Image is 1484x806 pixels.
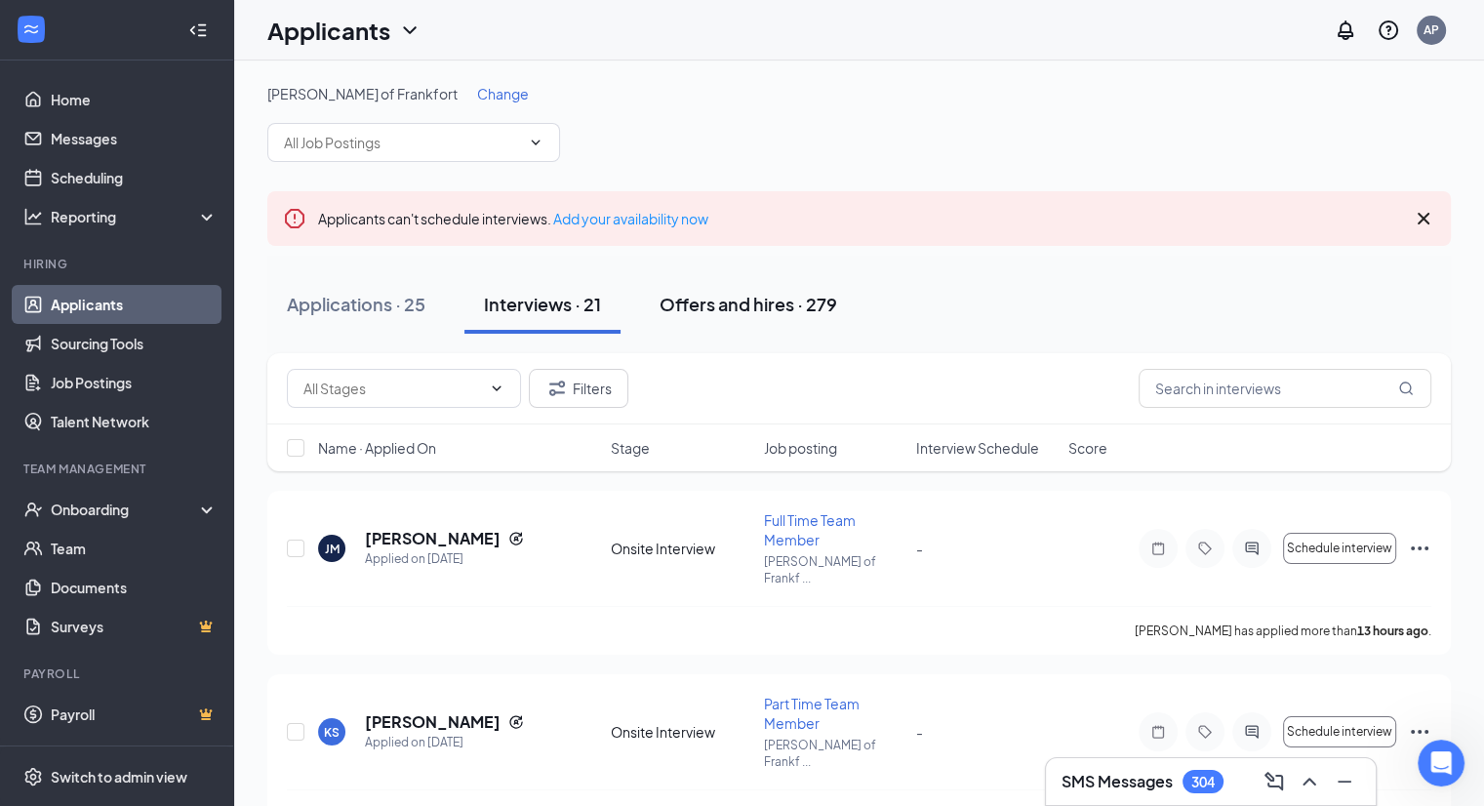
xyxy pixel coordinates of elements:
[508,531,524,546] svg: Reapply
[1062,771,1173,792] h3: SMS Messages
[764,737,904,770] p: [PERSON_NAME] of Frankf ...
[398,19,421,42] svg: ChevronDown
[51,402,218,441] a: Talent Network
[1146,541,1170,556] svg: Note
[1287,725,1392,739] span: Schedule interview
[51,207,219,226] div: Reporting
[1283,716,1396,747] button: Schedule interview
[1334,19,1357,42] svg: Notifications
[611,722,751,742] div: Onsite Interview
[303,378,481,399] input: All Stages
[477,85,529,102] span: Change
[23,207,43,226] svg: Analysis
[51,568,218,607] a: Documents
[51,529,218,568] a: Team
[1193,724,1217,740] svg: Tag
[284,132,520,153] input: All Job Postings
[283,207,306,230] svg: Error
[764,511,856,548] span: Full Time Team Member
[764,553,904,586] p: [PERSON_NAME] of Frankf ...
[51,324,218,363] a: Sourcing Tools
[1191,774,1215,790] div: 304
[267,85,458,102] span: [PERSON_NAME] of Frankfort
[1408,537,1431,560] svg: Ellipses
[545,377,569,400] svg: Filter
[51,500,201,519] div: Onboarding
[365,733,524,752] div: Applied on [DATE]
[611,438,650,458] span: Stage
[325,541,340,557] div: JM
[1139,369,1431,408] input: Search in interviews
[51,607,218,646] a: SurveysCrown
[287,292,425,316] div: Applications · 25
[1283,533,1396,564] button: Schedule interview
[916,540,923,557] span: -
[1146,724,1170,740] svg: Note
[51,767,187,786] div: Switch to admin view
[23,500,43,519] svg: UserCheck
[1240,724,1263,740] svg: ActiveChat
[365,528,501,549] h5: [PERSON_NAME]
[1135,623,1431,639] p: [PERSON_NAME] has applied more than .
[1408,720,1431,744] svg: Ellipses
[1357,624,1428,638] b: 13 hours ago
[489,381,504,396] svg: ChevronDown
[365,711,501,733] h5: [PERSON_NAME]
[324,724,340,741] div: KS
[553,210,708,227] a: Add your availability now
[1298,770,1321,793] svg: ChevronUp
[1424,21,1439,38] div: AP
[51,363,218,402] a: Job Postings
[916,723,923,741] span: -
[51,119,218,158] a: Messages
[1418,740,1464,786] iframe: Intercom live chat
[1398,381,1414,396] svg: MagnifyingGlass
[484,292,601,316] div: Interviews · 21
[267,14,390,47] h1: Applicants
[764,438,837,458] span: Job posting
[1193,541,1217,556] svg: Tag
[508,714,524,730] svg: Reapply
[611,539,751,558] div: Onsite Interview
[1240,541,1263,556] svg: ActiveChat
[23,461,214,477] div: Team Management
[318,210,708,227] span: Applicants can't schedule interviews.
[1259,766,1290,797] button: ComposeMessage
[21,20,41,39] svg: WorkstreamLogo
[916,438,1039,458] span: Interview Schedule
[1287,542,1392,555] span: Schedule interview
[188,20,208,40] svg: Collapse
[660,292,837,316] div: Offers and hires · 279
[764,695,860,732] span: Part Time Team Member
[23,665,214,682] div: Payroll
[529,369,628,408] button: Filter Filters
[1263,770,1286,793] svg: ComposeMessage
[23,256,214,272] div: Hiring
[1068,438,1107,458] span: Score
[51,695,218,734] a: PayrollCrown
[1333,770,1356,793] svg: Minimize
[51,158,218,197] a: Scheduling
[23,767,43,786] svg: Settings
[365,549,524,569] div: Applied on [DATE]
[1294,766,1325,797] button: ChevronUp
[1377,19,1400,42] svg: QuestionInfo
[318,438,436,458] span: Name · Applied On
[51,80,218,119] a: Home
[51,285,218,324] a: Applicants
[1329,766,1360,797] button: Minimize
[528,135,543,150] svg: ChevronDown
[1412,207,1435,230] svg: Cross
